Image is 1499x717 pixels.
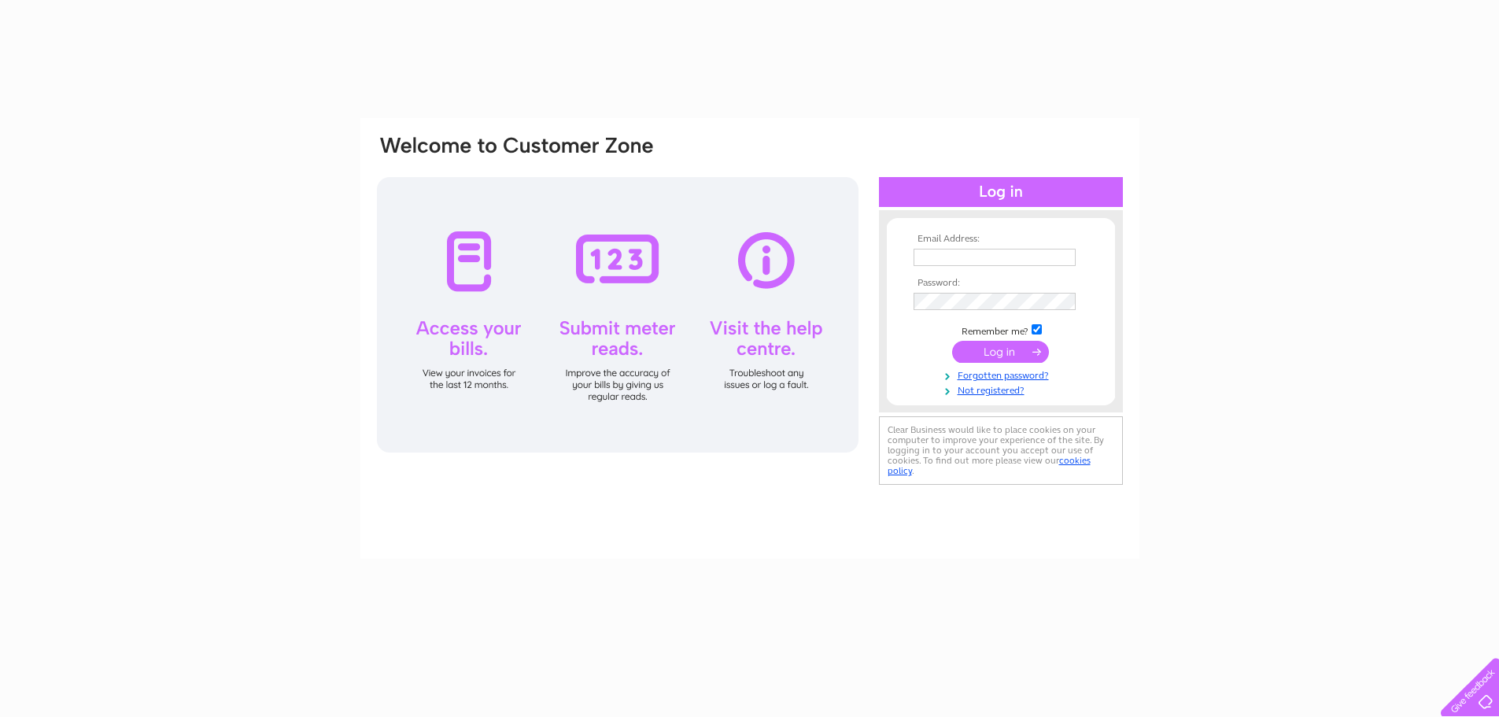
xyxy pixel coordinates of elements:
th: Email Address: [910,234,1092,245]
div: Clear Business would like to place cookies on your computer to improve your experience of the sit... [879,416,1123,485]
th: Password: [910,278,1092,289]
input: Submit [952,341,1049,363]
td: Remember me? [910,322,1092,338]
a: Not registered? [914,382,1092,397]
a: cookies policy [888,455,1091,476]
a: Forgotten password? [914,367,1092,382]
